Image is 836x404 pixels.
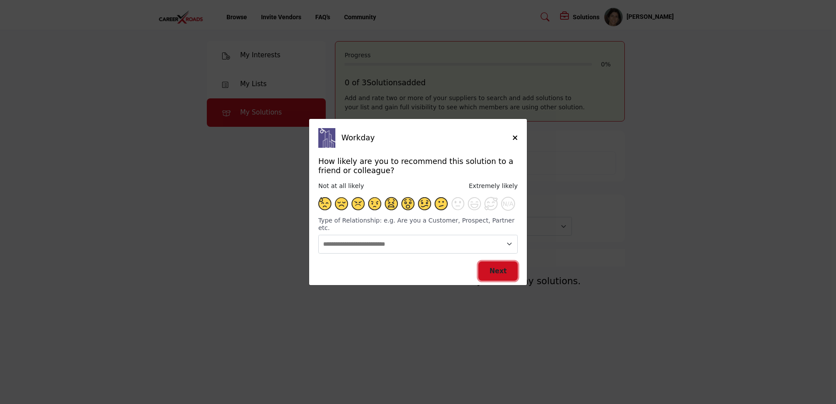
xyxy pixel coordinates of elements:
h5: How likely are you to recommend this solution to a friend or colleague? [318,157,518,175]
img: Workday Logo [318,128,338,148]
select: Change Supplier Relationship [318,235,518,254]
span: N/A [503,200,514,208]
h6: Type of Relationship: e.g. Are you a Customer, Prospect, Partner etc. [318,217,518,232]
button: N/A [501,197,515,211]
span: Next [489,267,507,275]
button: Close [512,133,518,143]
span: Extremely likely [469,182,518,189]
span: Not at all likely [318,182,364,189]
h5: Workday [341,133,512,143]
button: Next [478,261,518,281]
